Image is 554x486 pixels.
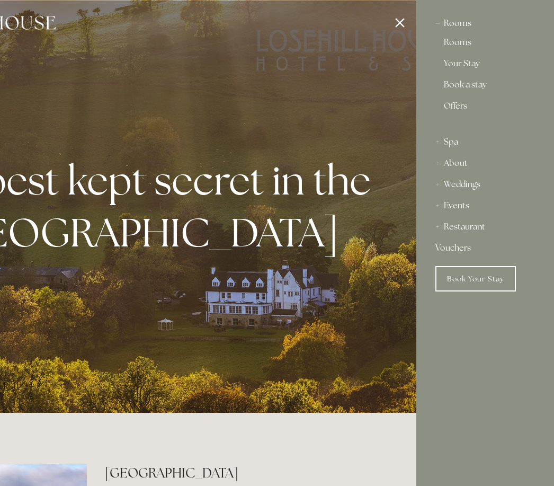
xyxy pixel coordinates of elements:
[444,59,526,72] a: Your Stay
[435,216,535,237] div: Restaurant
[435,13,535,34] div: Rooms
[435,174,535,195] div: Weddings
[435,266,516,291] a: Book Your Stay
[444,38,526,51] a: Rooms
[435,131,535,153] div: Spa
[435,195,535,216] div: Events
[435,237,535,259] a: Vouchers
[444,102,526,119] a: Offers
[435,153,535,174] div: About
[444,81,526,93] a: Book a stay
